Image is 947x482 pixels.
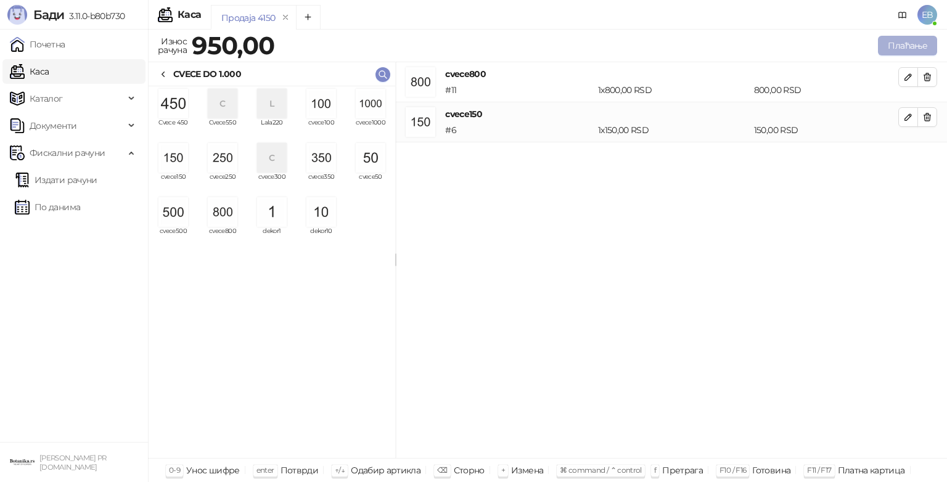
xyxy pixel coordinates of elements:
div: CVECE DO 1.000 [173,67,241,81]
img: Slika [158,143,188,173]
div: C [208,89,237,118]
span: cvece250 [203,174,242,192]
a: Каса [10,59,49,84]
div: C [257,143,287,173]
div: Одабир артикла [351,462,420,478]
span: F10 / F16 [719,465,746,475]
button: Плаћање [878,36,937,55]
span: 3.11.0-b80b730 [64,10,125,22]
img: Logo [7,5,27,25]
img: Slika [257,197,287,227]
div: 1 x 150,00 RSD [596,123,752,137]
div: 150,00 RSD [752,123,901,137]
h4: cvece800 [445,67,898,81]
img: Slika [306,89,336,118]
a: Документација [893,5,912,25]
span: cvece800 [203,228,242,247]
span: cvece500 [154,228,193,247]
span: Cvece 450 [154,120,193,138]
div: Унос шифре [186,462,240,478]
span: dekor1 [252,228,292,247]
img: Slika [158,89,188,118]
span: cvece1000 [351,120,390,138]
strong: 950,00 [192,30,274,60]
div: L [257,89,287,118]
span: + [501,465,505,475]
span: cvece300 [252,174,292,192]
span: enter [256,465,274,475]
div: Претрага [662,462,703,478]
span: cvece150 [154,174,193,192]
span: dekor10 [301,228,341,247]
span: Lala220 [252,120,292,138]
div: Измена [511,462,543,478]
span: Бади [33,7,64,22]
span: ↑/↓ [335,465,345,475]
div: 800,00 RSD [752,83,901,97]
span: cvece350 [301,174,341,192]
img: Slika [306,143,336,173]
span: ⌘ command / ⌃ control [560,465,642,475]
span: 0-9 [169,465,180,475]
span: cvece100 [301,120,341,138]
img: Slika [356,89,385,118]
small: [PERSON_NAME] PR [DOMAIN_NAME] [39,454,107,472]
span: Фискални рачуни [30,141,105,165]
div: # 11 [443,83,596,97]
img: Slika [356,143,385,173]
span: f [654,465,656,475]
div: Продаја 4150 [221,11,275,25]
span: EB [917,5,937,25]
a: Почетна [10,32,65,57]
img: Slika [306,197,336,227]
div: # 6 [443,123,596,137]
a: По данима [15,195,80,219]
div: Готовина [752,462,790,478]
button: remove [277,12,293,23]
button: Add tab [296,5,321,30]
img: Slika [208,143,237,173]
span: Документи [30,113,76,138]
span: ⌫ [437,465,447,475]
div: Износ рачуна [155,33,189,58]
span: cvece50 [351,174,390,192]
div: grid [149,86,395,458]
div: Каса [178,10,201,20]
div: 1 x 800,00 RSD [596,83,752,97]
div: Платна картица [838,462,905,478]
div: Потврди [281,462,319,478]
img: Slika [158,197,188,227]
img: Slika [208,197,237,227]
div: Сторно [454,462,485,478]
span: Каталог [30,86,63,111]
a: Издати рачуни [15,168,97,192]
span: F11 / F17 [807,465,831,475]
h4: cvece150 [445,107,898,121]
img: 64x64-companyLogo-0e2e8aaa-0bd2-431b-8613-6e3c65811325.png [10,450,35,475]
span: Cvece550 [203,120,242,138]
